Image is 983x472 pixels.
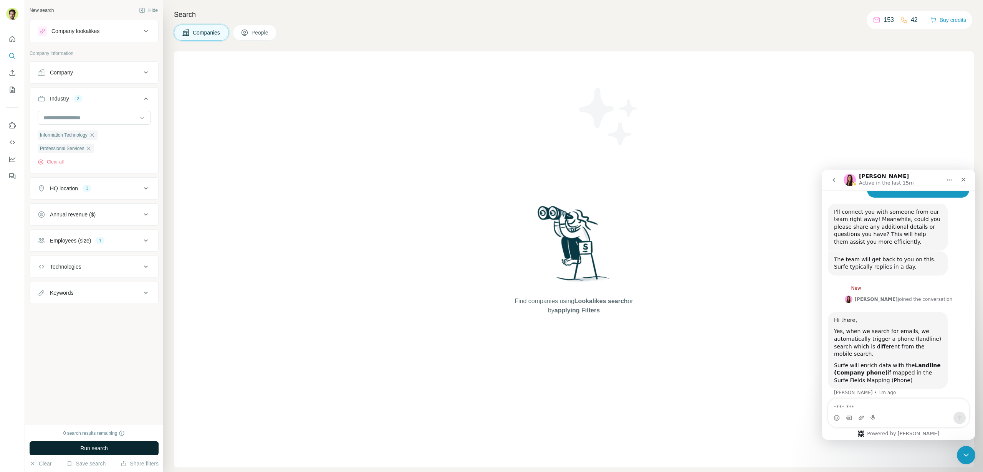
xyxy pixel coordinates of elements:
div: 1 [96,237,104,244]
h4: Search [174,9,974,20]
button: My lists [6,83,18,97]
div: Technologies [50,263,81,271]
button: Use Surfe on LinkedIn [6,119,18,132]
span: Information Technology [40,132,88,139]
button: Hide [134,5,163,16]
div: 1 [83,185,91,192]
button: HQ location1 [30,179,158,198]
button: Company [30,63,158,82]
button: Dashboard [6,152,18,166]
span: Professional Services [40,145,84,152]
div: Keywords [50,289,73,297]
span: Lookalikes search [574,298,628,304]
button: Share filters [121,460,159,467]
button: Technologies [30,257,158,276]
button: Industry2 [30,89,158,111]
div: Employees (size) [50,237,91,244]
button: Clear all [38,158,64,165]
button: Buy credits [930,15,966,25]
div: HQ location [50,185,78,192]
div: 0 search results remaining [63,430,125,437]
span: Companies [193,29,221,36]
div: Company lookalikes [51,27,99,35]
p: 153 [884,15,894,25]
button: Company lookalikes [30,22,158,40]
button: Quick start [6,32,18,46]
div: Industry [50,95,69,102]
span: Run search [80,444,108,452]
button: Clear [30,460,51,467]
p: Company information [30,50,159,57]
div: New search [30,7,54,14]
button: Run search [30,441,159,455]
iframe: Intercom live chat [822,170,975,440]
button: Use Surfe API [6,135,18,149]
iframe: Intercom live chat [957,446,975,464]
div: 2 [74,95,83,102]
p: 42 [911,15,918,25]
span: People [252,29,269,36]
button: Feedback [6,169,18,183]
div: Company [50,69,73,76]
img: Surfe Illustration - Woman searching with binoculars [534,204,614,289]
span: applying Filters [554,307,600,314]
button: Employees (size)1 [30,231,158,250]
button: Enrich CSV [6,66,18,80]
div: Annual revenue ($) [50,211,96,218]
button: Annual revenue ($) [30,205,158,224]
button: Save search [66,460,106,467]
img: Avatar [6,8,18,20]
span: Find companies using or by [512,297,635,315]
img: Surfe Illustration - Stars [574,82,643,151]
button: Search [6,49,18,63]
button: Keywords [30,284,158,302]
